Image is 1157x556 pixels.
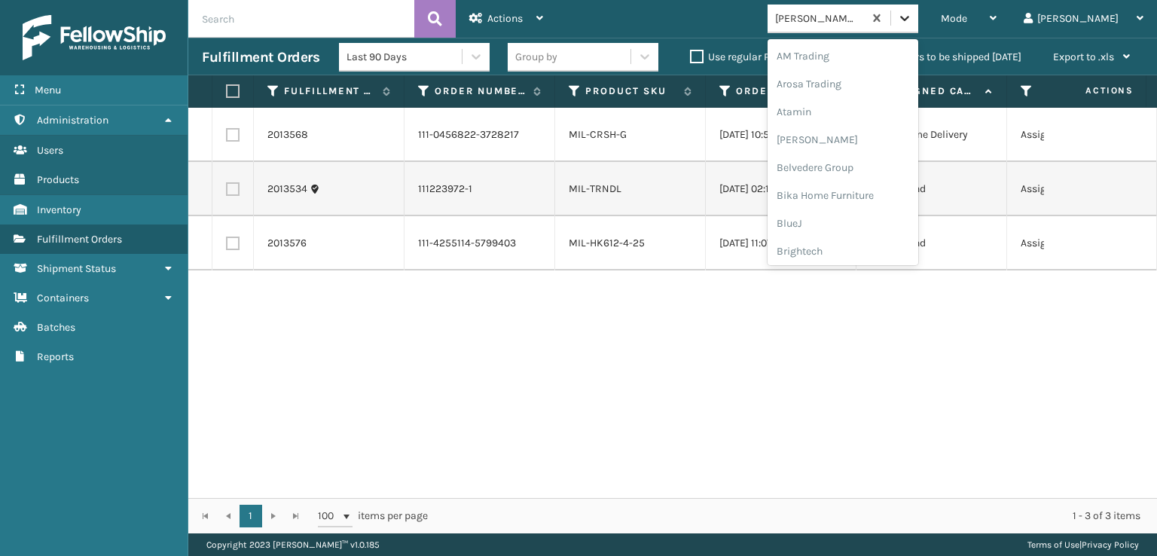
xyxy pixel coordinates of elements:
[1038,78,1143,103] span: Actions
[768,237,918,265] div: Brightech
[515,49,557,65] div: Group by
[569,237,645,249] a: MIL-HK612-4-25
[267,236,307,251] a: 2013576
[37,233,122,246] span: Fulfillment Orders
[856,216,1007,270] td: UPS Ground
[37,173,79,186] span: Products
[404,216,555,270] td: 111-4255114-5799403
[690,50,844,63] label: Use regular Palletizing mode
[318,505,428,527] span: items per page
[768,42,918,70] div: AM Trading
[768,70,918,98] div: Arosa Trading
[875,50,1021,63] label: Orders to be shipped [DATE]
[706,216,856,270] td: [DATE] 11:07:52 am
[856,162,1007,216] td: UPS Ground
[768,182,918,209] div: Bika Home Furniture
[585,84,676,98] label: Product SKU
[487,12,523,25] span: Actions
[206,533,380,556] p: Copyright 2023 [PERSON_NAME]™ v 1.0.185
[202,48,319,66] h3: Fulfillment Orders
[706,108,856,162] td: [DATE] 10:52:01 am
[404,108,555,162] td: 111-0456822-3728217
[706,162,856,216] td: [DATE] 02:19:57 pm
[449,509,1140,524] div: 1 - 3 of 3 items
[284,84,375,98] label: Fulfillment Order Id
[37,203,81,216] span: Inventory
[435,84,526,98] label: Order Number
[768,154,918,182] div: Belvedere Group
[37,144,63,157] span: Users
[775,11,865,26] div: [PERSON_NAME] Brands
[267,127,308,142] a: 2013568
[267,182,307,197] a: 2013534
[569,128,627,141] a: MIL-CRSH-G
[1053,50,1114,63] span: Export to .xls
[37,262,116,275] span: Shipment Status
[768,126,918,154] div: [PERSON_NAME]
[1027,533,1139,556] div: |
[23,15,166,60] img: logo
[37,321,75,334] span: Batches
[941,12,967,25] span: Mode
[404,162,555,216] td: 111223972-1
[569,182,621,195] a: MIL-TRNDL
[1082,539,1139,550] a: Privacy Policy
[37,350,74,363] span: Reports
[736,84,827,98] label: Order Date
[35,84,61,96] span: Menu
[768,209,918,237] div: BlueJ
[346,49,463,65] div: Last 90 Days
[37,292,89,304] span: Containers
[768,98,918,126] div: Atamin
[856,108,1007,162] td: FedEx Home Delivery
[887,84,978,98] label: Assigned Carrier Service
[318,509,340,524] span: 100
[37,114,108,127] span: Administration
[240,505,262,527] a: 1
[1027,539,1079,550] a: Terms of Use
